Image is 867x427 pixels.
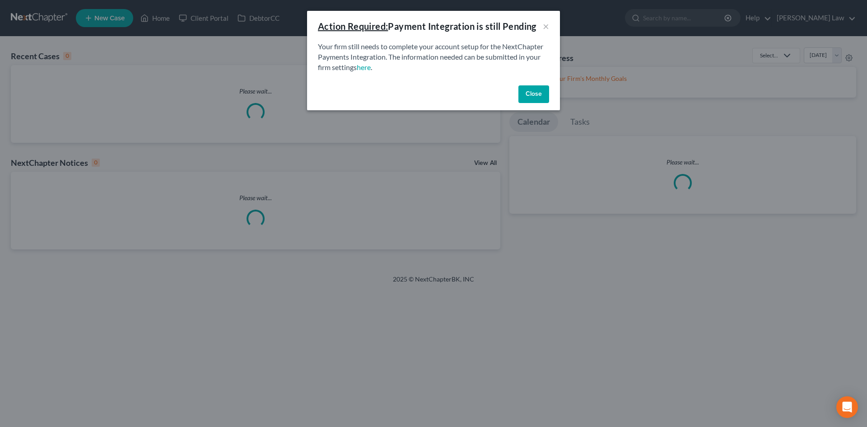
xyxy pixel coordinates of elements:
button: Close [518,85,549,103]
a: here [357,63,371,71]
button: × [543,21,549,32]
u: Action Required: [318,21,388,32]
p: Your firm still needs to complete your account setup for the NextChapter Payments Integration. Th... [318,42,549,73]
div: Payment Integration is still Pending [318,20,536,33]
div: Open Intercom Messenger [836,396,858,418]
